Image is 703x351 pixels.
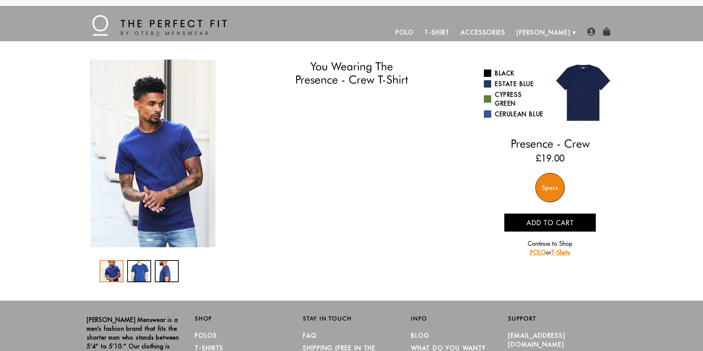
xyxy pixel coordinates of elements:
a: T-Shirt [419,24,455,41]
p: Continue to Shop or [504,239,596,257]
div: 1 / 3 [87,60,219,247]
a: [EMAIL_ADDRESS][DOMAIN_NAME] [508,332,565,348]
h2: Shop [195,315,292,322]
span: Add to cart [527,219,574,227]
img: 013.jpg [550,60,616,126]
a: [PERSON_NAME] [511,24,576,41]
a: Accessories [455,24,511,41]
ins: £19.00 [536,152,564,165]
h2: Stay in Touch [303,315,400,322]
a: Estate Blue [484,79,545,88]
button: Add to cart [504,213,596,232]
h1: You Wearing The Presence - Crew T-Shirt [264,60,439,86]
div: Specs [535,173,565,202]
img: IMG_2428_copy_1024x1024_2x_54a29d56-2a4d-4dd6-a028-5652b32cc0ff_340x.jpg [90,60,215,247]
img: user-account-icon.png [587,28,595,36]
a: T-Shirts [551,249,570,256]
h2: Info [411,315,508,322]
a: Cypress Green [484,90,545,108]
a: FAQ [303,332,317,339]
a: Black [484,69,545,78]
a: Polos [195,332,217,339]
a: Cerulean Blue [484,110,545,118]
div: 1 / 3 [100,260,124,282]
h2: Support [508,315,616,322]
a: Blog [411,332,429,339]
div: 2 / 3 [127,260,151,282]
img: shopping-bag-icon.png [603,28,611,36]
div: 3 / 3 [155,260,179,282]
a: Polo [390,24,420,41]
h2: Presence - Crew [484,137,616,150]
img: The Perfect Fit - by Otero Menswear - Logo [92,15,227,36]
a: POLO [530,249,546,256]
